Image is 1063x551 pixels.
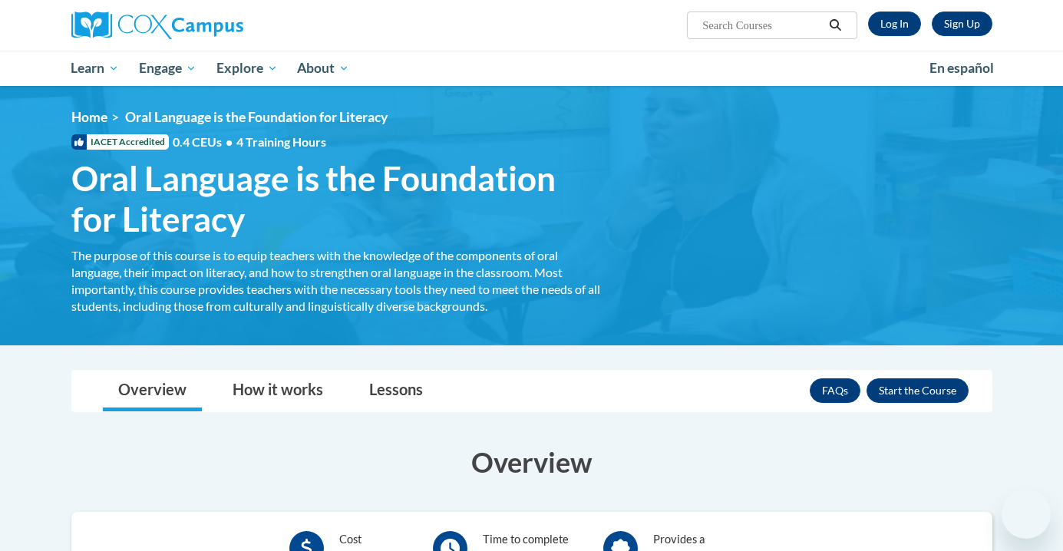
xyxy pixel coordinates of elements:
a: Register [932,12,992,36]
span: Explore [216,59,278,78]
span: 0.4 CEUs [173,134,326,150]
a: Log In [868,12,921,36]
a: Explore [206,51,288,86]
a: Home [71,109,107,125]
span: About [297,59,349,78]
a: Engage [129,51,206,86]
iframe: Button to launch messaging window [1002,490,1051,539]
a: About [287,51,359,86]
button: Enroll [867,378,969,403]
a: Lessons [354,371,438,411]
input: Search Courses [701,16,824,35]
a: En español [919,52,1004,84]
span: • [226,134,233,149]
span: 4 Training Hours [236,134,326,149]
span: IACET Accredited [71,134,169,150]
span: Learn [71,59,119,78]
h3: Overview [71,443,992,481]
a: Learn [61,51,130,86]
img: Cox Campus [71,12,243,39]
span: Oral Language is the Foundation for Literacy [125,109,388,125]
a: Overview [103,371,202,411]
span: En español [929,60,994,76]
a: FAQs [810,378,860,403]
a: Cox Campus [71,12,363,39]
a: How it works [217,371,338,411]
div: The purpose of this course is to equip teachers with the knowledge of the components of oral lang... [71,247,601,315]
div: Main menu [48,51,1015,86]
span: Oral Language is the Foundation for Literacy [71,158,601,239]
span: Engage [139,59,196,78]
button: Search [824,16,847,35]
